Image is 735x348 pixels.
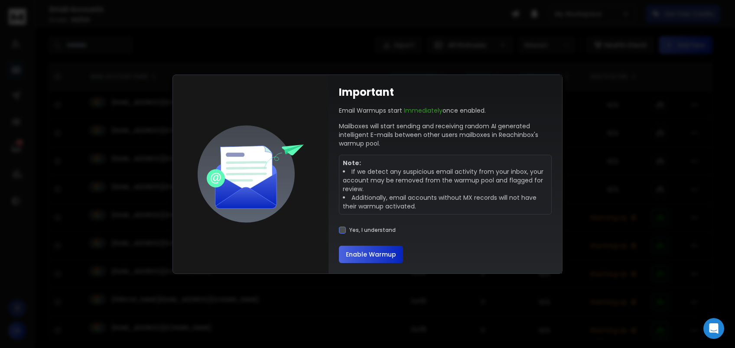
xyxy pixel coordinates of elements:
span: Immediately [404,106,442,115]
h1: Important [339,85,394,99]
li: If we detect any suspicious email activity from your inbox, your account may be removed from the ... [343,167,548,193]
li: Additionally, email accounts without MX records will not have their warmup activated. [343,193,548,211]
label: Yes, I understand [349,227,396,234]
p: Note: [343,159,548,167]
button: Enable Warmup [339,246,403,263]
div: Open Intercom Messenger [703,318,724,339]
p: Email Warmups start once enabled. [339,106,486,115]
p: Mailboxes will start sending and receiving random AI generated intelligent E-mails between other ... [339,122,552,148]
